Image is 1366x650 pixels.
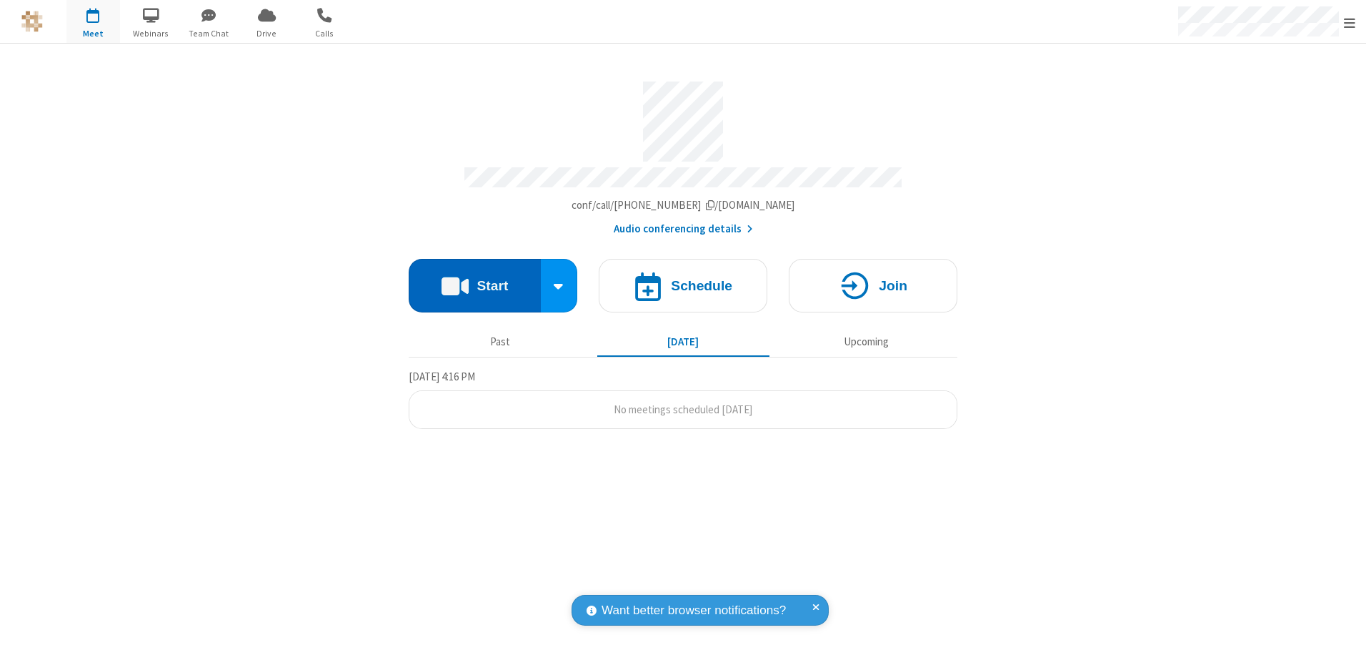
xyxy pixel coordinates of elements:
button: Past [414,328,587,355]
span: Drive [240,27,294,40]
button: Schedule [599,259,767,312]
span: Calls [298,27,352,40]
span: Team Chat [182,27,236,40]
span: Meet [66,27,120,40]
button: Upcoming [780,328,952,355]
h4: Join [879,279,907,292]
button: [DATE] [597,328,769,355]
span: Want better browser notifications? [602,601,786,620]
h4: Schedule [671,279,732,292]
div: Start conference options [541,259,578,312]
button: Start [409,259,541,312]
button: Join [789,259,957,312]
span: [DATE] 4:16 PM [409,370,475,383]
button: Copy my meeting room linkCopy my meeting room link [572,197,795,214]
section: Account details [409,71,957,237]
button: Audio conferencing details [614,221,753,237]
span: Copy my meeting room link [572,198,795,212]
span: No meetings scheduled [DATE] [614,403,752,416]
section: Today's Meetings [409,368,957,430]
img: QA Selenium DO NOT DELETE OR CHANGE [21,11,43,32]
h4: Start [477,279,508,292]
span: Webinars [124,27,178,40]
